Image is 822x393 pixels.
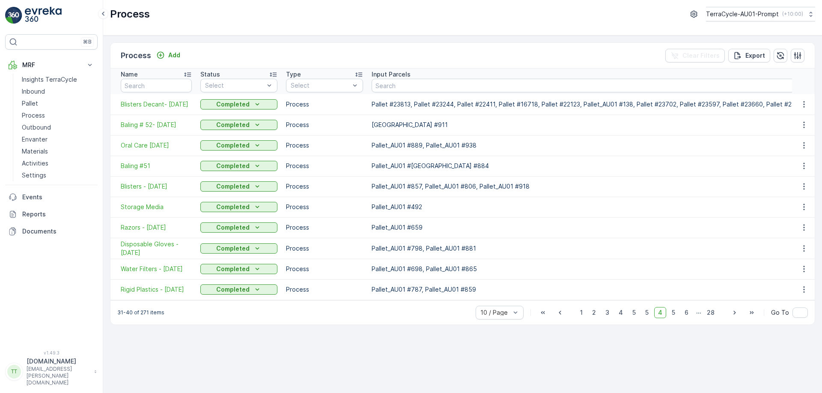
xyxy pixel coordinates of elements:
[121,100,192,109] a: Blisters Decant- 11.8.25
[367,279,810,300] td: Pallet_AU01 #787, Pallet_AU01 #859
[200,222,277,233] button: Completed
[22,123,51,132] p: Outbound
[216,162,250,170] p: Completed
[121,121,192,129] span: Baling # 52- [DATE]
[641,307,652,318] span: 5
[367,135,810,156] td: Pallet_AU01 #889, Pallet_AU01 #938
[18,109,98,121] a: Process
[282,238,367,259] td: Process
[22,87,45,96] p: Inbound
[110,7,150,21] p: Process
[200,120,277,130] button: Completed
[367,156,810,176] td: Pallet_AU01 #[GEOGRAPHIC_DATA] #884
[22,193,94,201] p: Events
[117,309,164,316] p: 31-40 of 271 items
[291,81,350,90] p: Select
[121,141,192,150] span: Oral Care [DATE]
[153,50,184,60] button: Add
[18,145,98,157] a: Materials
[200,202,277,212] button: Completed
[121,182,192,191] span: Blisters - [DATE]
[121,265,192,273] a: Water Filters - 22.7.25
[628,307,640,318] span: 5
[5,7,22,24] img: logo
[27,357,90,366] p: [DOMAIN_NAME]
[200,70,220,79] p: Status
[282,135,367,156] td: Process
[654,307,666,318] span: 4
[681,307,692,318] span: 6
[665,49,725,62] button: Clear Filters
[282,197,367,217] td: Process
[18,157,98,169] a: Activities
[367,115,810,135] td: [GEOGRAPHIC_DATA] #911
[25,7,62,24] img: logo_light-DOdMpM7g.png
[200,161,277,171] button: Completed
[703,307,718,318] span: 28
[282,156,367,176] td: Process
[22,111,45,120] p: Process
[5,56,98,74] button: MRF
[18,98,98,109] a: Pallet
[22,171,46,180] p: Settings
[372,70,411,79] p: Input Parcels
[5,189,98,206] a: Events
[728,49,770,62] button: Export
[745,51,765,60] p: Export
[18,169,98,181] a: Settings
[216,182,250,191] p: Completed
[200,284,277,295] button: Completed
[216,141,250,150] p: Completed
[216,223,250,232] p: Completed
[121,240,192,257] span: Disposable Gloves - [DATE]
[121,141,192,150] a: Oral Care 6.8.25
[5,206,98,223] a: Reports
[121,285,192,294] a: Rigid Plastics - 22.7.25
[121,162,192,170] a: Baling #51
[27,366,90,386] p: [EMAIL_ADDRESS][PERSON_NAME][DOMAIN_NAME]
[22,227,94,236] p: Documents
[367,197,810,217] td: Pallet_AU01 #492
[22,210,94,219] p: Reports
[22,159,48,168] p: Activities
[782,11,803,18] p: ( +10:00 )
[5,350,98,355] span: v 1.49.3
[286,70,301,79] p: Type
[282,259,367,279] td: Process
[200,181,277,192] button: Completed
[367,176,810,197] td: Pallet_AU01 #857, Pallet_AU01 #806, Pallet_AU01 #918
[372,79,806,92] input: Search
[706,10,779,18] p: TerraCycle-AU01-Prompt
[22,135,48,144] p: Envanter
[771,308,789,317] span: Go To
[22,61,80,69] p: MRF
[200,243,277,254] button: Completed
[216,265,250,273] p: Completed
[18,121,98,133] a: Outbound
[282,176,367,197] td: Process
[121,50,151,62] p: Process
[615,307,627,318] span: 4
[576,307,587,318] span: 1
[18,86,98,98] a: Inbound
[5,357,98,386] button: TT[DOMAIN_NAME][EMAIL_ADDRESS][PERSON_NAME][DOMAIN_NAME]
[22,75,77,84] p: Insights TerraCycle
[168,51,180,59] p: Add
[121,265,192,273] span: Water Filters - [DATE]
[367,94,810,115] td: Pallet #23813, Pallet #23244, Pallet #22411, Pallet #16718, Pallet #22123, Pallet_AU01 #138, Pall...
[121,223,192,232] a: Razors - 25.7.25
[216,285,250,294] p: Completed
[83,38,92,45] p: ⌘B
[706,7,815,21] button: TerraCycle-AU01-Prompt(+10:00)
[121,182,192,191] a: Blisters - 29.7.25
[7,365,21,378] div: TT
[121,100,192,109] span: Blisters Decant- [DATE]
[121,203,192,211] a: Storage Media
[682,51,720,60] p: Clear Filters
[22,99,38,108] p: Pallet
[216,203,250,211] p: Completed
[121,223,192,232] span: Razors - [DATE]
[216,121,250,129] p: Completed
